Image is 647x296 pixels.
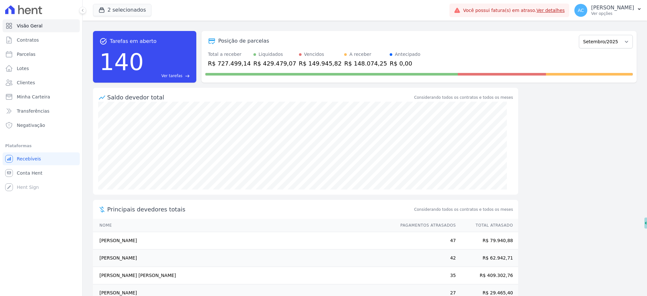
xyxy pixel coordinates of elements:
div: Vencidos [304,51,324,58]
span: Ver tarefas [161,73,182,79]
span: Minha Carteira [17,94,50,100]
span: Contratos [17,37,39,43]
span: task_alt [99,37,107,45]
a: Contratos [3,34,80,46]
a: Recebíveis [3,152,80,165]
th: Pagamentos Atrasados [394,219,456,232]
td: 35 [394,267,456,284]
div: R$ 149.945,82 [299,59,342,68]
a: Minha Carteira [3,90,80,103]
span: Conta Hent [17,170,42,176]
th: Nome [93,219,394,232]
span: Visão Geral [17,23,43,29]
div: Liquidados [259,51,283,58]
p: Ver opções [591,11,634,16]
td: 47 [394,232,456,250]
td: [PERSON_NAME] [PERSON_NAME] [93,267,394,284]
div: Total a receber [208,51,251,58]
td: [PERSON_NAME] [93,232,394,250]
a: Visão Geral [3,19,80,32]
div: Considerando todos os contratos e todos os meses [414,95,513,100]
span: Lotes [17,65,29,72]
p: [PERSON_NAME] [591,5,634,11]
a: Conta Hent [3,167,80,179]
th: Total Atrasado [456,219,518,232]
td: R$ 409.302,76 [456,267,518,284]
span: Tarefas em aberto [110,37,157,45]
td: R$ 62.942,71 [456,250,518,267]
a: Ver detalhes [537,8,565,13]
div: Plataformas [5,142,77,150]
div: Antecipado [395,51,420,58]
span: Transferências [17,108,49,114]
span: Clientes [17,79,35,86]
a: Lotes [3,62,80,75]
span: Negativação [17,122,45,128]
a: Negativação [3,119,80,132]
td: [PERSON_NAME] [93,250,394,267]
span: Principais devedores totais [107,205,413,214]
button: AC [PERSON_NAME] Ver opções [569,1,647,19]
span: Parcelas [17,51,36,57]
span: Você possui fatura(s) em atraso. [463,7,565,14]
a: Transferências [3,105,80,117]
div: Posição de parcelas [218,37,269,45]
div: 140 [99,45,144,79]
button: 2 selecionados [93,4,151,16]
a: Clientes [3,76,80,89]
div: A receber [349,51,371,58]
div: Saldo devedor total [107,93,413,102]
td: R$ 79.940,88 [456,232,518,250]
a: Parcelas [3,48,80,61]
td: 42 [394,250,456,267]
div: R$ 148.074,25 [344,59,387,68]
span: Considerando todos os contratos e todos os meses [414,207,513,212]
div: R$ 727.499,14 [208,59,251,68]
span: AC [578,8,584,13]
div: R$ 0,00 [390,59,420,68]
a: Ver tarefas east [146,73,190,79]
span: east [185,74,190,78]
div: R$ 429.479,07 [253,59,296,68]
span: Recebíveis [17,156,41,162]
